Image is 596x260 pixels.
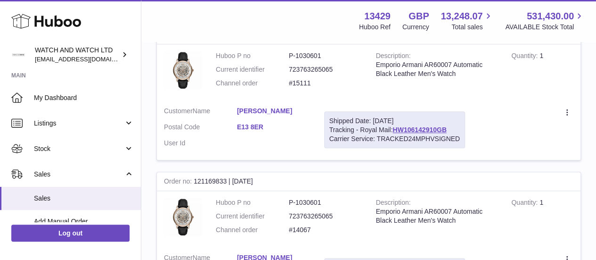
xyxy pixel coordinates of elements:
div: Huboo Ref [359,23,391,32]
dd: #15111 [289,79,362,88]
div: Emporio Armani AR60007 Automatic Black Leather Men's Watch [376,60,498,78]
dd: P-1030601 [289,198,362,207]
span: Customer [164,107,193,115]
span: Sales [34,194,134,203]
div: Currency [402,23,429,32]
a: E13 8ER [237,123,310,132]
a: 13,248.07 Total sales [441,10,493,32]
span: Add Manual Order [34,217,134,226]
strong: Description [376,52,411,62]
dt: Current identifier [216,212,289,221]
div: Emporio Armani AR60007 Automatic Black Leather Men's Watch [376,207,498,225]
a: 531,430.00 AVAILABLE Stock Total [505,10,585,32]
dt: User Id [164,139,237,148]
dd: #14067 [289,226,362,235]
strong: Description [376,199,411,209]
span: Stock [34,144,124,153]
strong: Order no [164,177,194,187]
span: 531,430.00 [527,10,574,23]
span: AVAILABLE Stock Total [505,23,585,32]
strong: Quantity [511,52,539,62]
a: HW106142910GB [392,126,446,134]
dd: 723763265065 [289,212,362,221]
td: 1 [504,191,580,246]
dt: Channel order [216,79,289,88]
a: [PERSON_NAME] [237,107,310,116]
span: 13,248.07 [441,10,482,23]
a: Log out [11,225,130,242]
dd: P-1030601 [289,51,362,60]
span: My Dashboard [34,93,134,102]
div: Shipped Date: [DATE] [329,117,460,126]
img: 1738538130.jpg [164,198,202,236]
dt: Name [164,107,237,118]
div: WATCH AND WATCH LTD [35,46,120,64]
dt: Channel order [216,226,289,235]
dt: Huboo P no [216,51,289,60]
dd: 723763265065 [289,65,362,74]
span: Listings [34,119,124,128]
dt: Postal Code [164,123,237,134]
dt: Current identifier [216,65,289,74]
img: internalAdmin-13429@internal.huboo.com [11,48,25,62]
strong: Quantity [511,199,539,209]
span: Total sales [451,23,493,32]
div: 121169833 | [DATE] [157,172,580,191]
span: [EMAIL_ADDRESS][DOMAIN_NAME] [35,55,139,63]
dt: Huboo P no [216,198,289,207]
div: Carrier Service: TRACKED24MPHVSIGNED [329,134,460,143]
span: Sales [34,170,124,179]
strong: 13429 [364,10,391,23]
div: Tracking - Royal Mail: [324,111,465,149]
strong: GBP [408,10,429,23]
td: 1 [504,44,580,100]
img: 1738538130.jpg [164,51,202,89]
